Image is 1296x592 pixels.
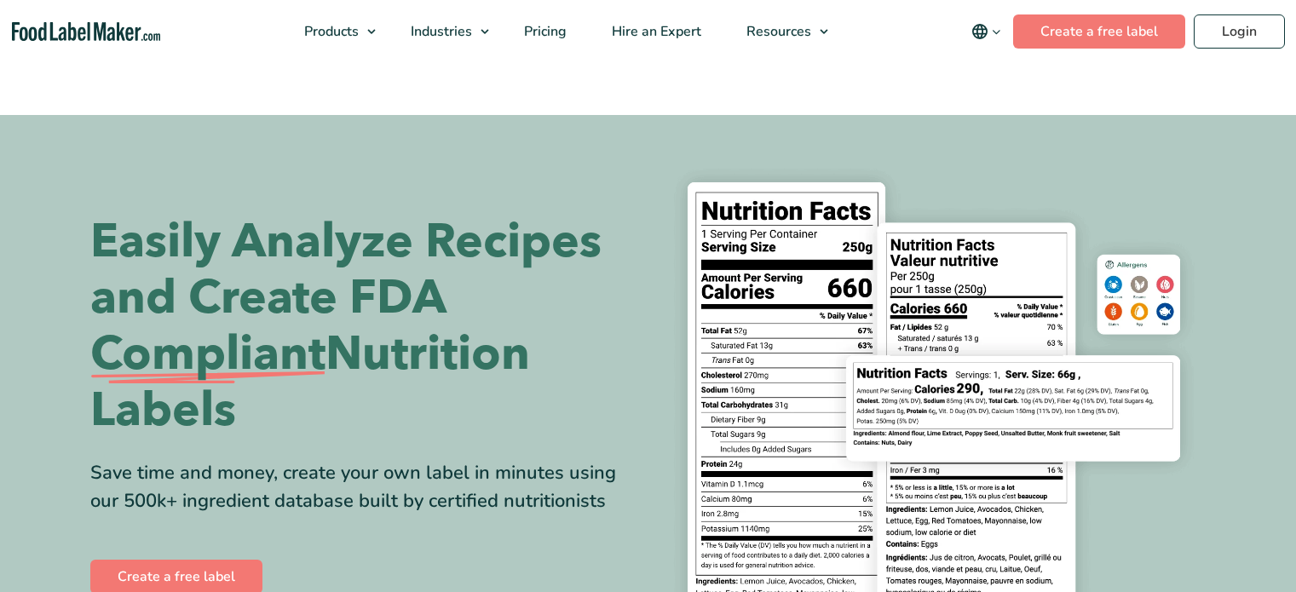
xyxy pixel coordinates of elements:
a: Create a free label [1013,14,1185,49]
div: Save time and money, create your own label in minutes using our 500k+ ingredient database built b... [90,459,636,515]
span: Compliant [90,326,325,382]
a: Login [1194,14,1285,49]
h1: Easily Analyze Recipes and Create FDA Nutrition Labels [90,214,636,439]
span: Products [299,22,360,41]
span: Pricing [519,22,568,41]
span: Resources [741,22,813,41]
span: Industries [406,22,474,41]
span: Hire an Expert [607,22,703,41]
